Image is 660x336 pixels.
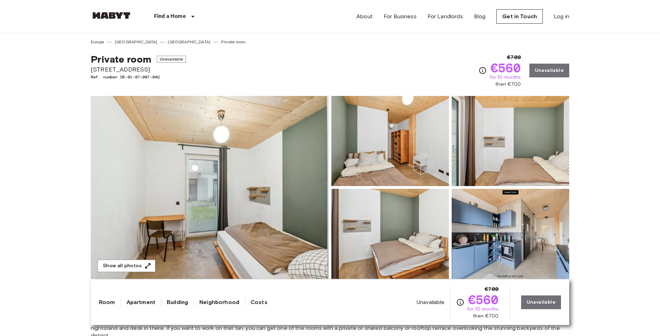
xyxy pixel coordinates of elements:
[98,260,155,272] button: Show all photos
[468,293,499,306] span: €560
[467,306,499,313] span: for 10 months
[91,74,186,80] span: Ref. number DE-01-07-007-04Q
[331,189,449,279] img: Picture of unit DE-01-07-007-04Q
[91,39,104,45] a: Europe
[428,12,463,21] a: For Landlords
[99,298,115,306] a: Room
[452,96,569,186] img: Picture of unit DE-01-07-007-04Q
[91,12,132,19] img: Habyt
[356,12,373,21] a: About
[167,298,188,306] a: Building
[495,81,521,88] span: then €700
[91,65,186,74] span: [STREET_ADDRESS]
[384,12,417,21] a: For Business
[91,53,151,65] span: Private room
[417,299,445,306] span: Unavailable
[489,74,521,81] span: for 10 months
[554,12,569,21] a: Log in
[491,62,521,74] span: €560
[452,189,569,279] img: Picture of unit DE-01-07-007-04Q
[126,298,155,306] a: Apartment
[485,285,499,293] span: €700
[507,53,521,62] span: €700
[221,39,245,45] a: Private room
[154,12,186,21] p: Find a Home
[115,39,157,45] a: [GEOGRAPHIC_DATA]
[474,12,486,21] a: Blog
[91,96,329,279] img: Marketing picture of unit DE-01-07-007-04Q
[456,298,464,306] svg: Check cost overview for full price breakdown. Please note that discounts apply to new joiners onl...
[157,56,186,63] span: Unavailable
[251,298,267,306] a: Costs
[199,298,239,306] a: Neighborhood
[478,66,487,75] svg: Check cost overview for full price breakdown. Please note that discounts apply to new joiners onl...
[331,96,449,186] img: Picture of unit DE-01-07-007-04Q
[168,39,210,45] a: [GEOGRAPHIC_DATA]
[496,9,543,24] a: Get in Touch
[473,313,498,319] span: then €700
